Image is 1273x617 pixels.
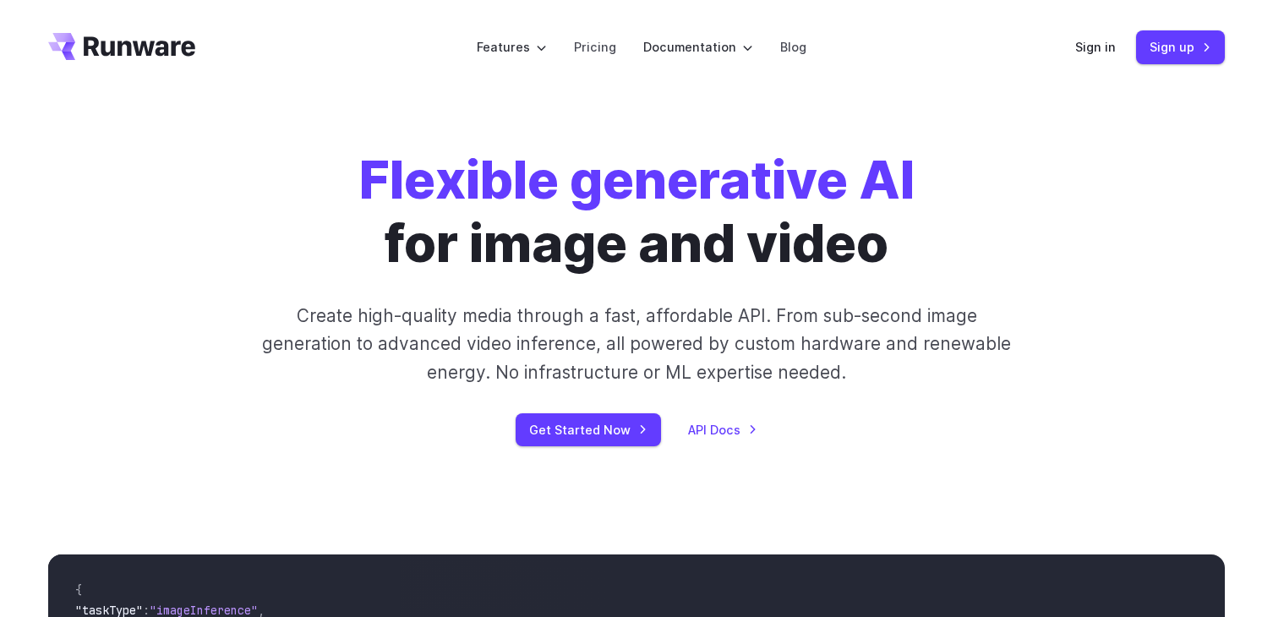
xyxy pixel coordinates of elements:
a: Sign up [1136,30,1225,63]
h1: for image and video [359,149,915,275]
a: Pricing [574,37,616,57]
a: Sign in [1075,37,1116,57]
p: Create high-quality media through a fast, affordable API. From sub-second image generation to adv... [260,302,1013,386]
a: Go to / [48,33,195,60]
label: Documentation [643,37,753,57]
strong: Flexible generative AI [359,148,915,211]
a: Get Started Now [516,413,661,446]
a: Blog [780,37,806,57]
span: { [75,582,82,598]
a: API Docs [688,420,757,440]
label: Features [477,37,547,57]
